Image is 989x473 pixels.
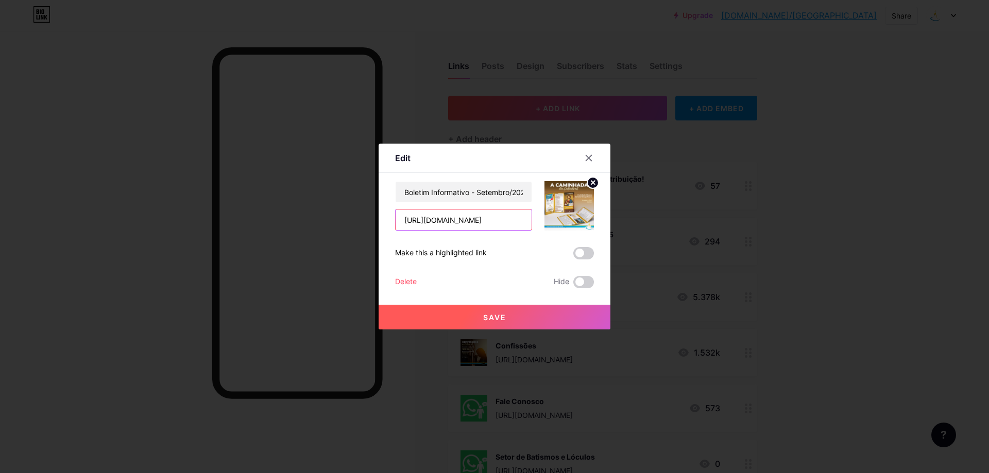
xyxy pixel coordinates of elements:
input: Title [396,182,532,202]
button: Save [379,305,610,329]
div: Make this a highlighted link [395,247,487,259]
div: Delete [395,276,417,288]
div: Edit [395,152,411,164]
img: link_thumbnail [544,181,594,231]
span: Save [483,313,506,322]
input: URL [396,209,532,230]
span: Hide [554,276,569,288]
